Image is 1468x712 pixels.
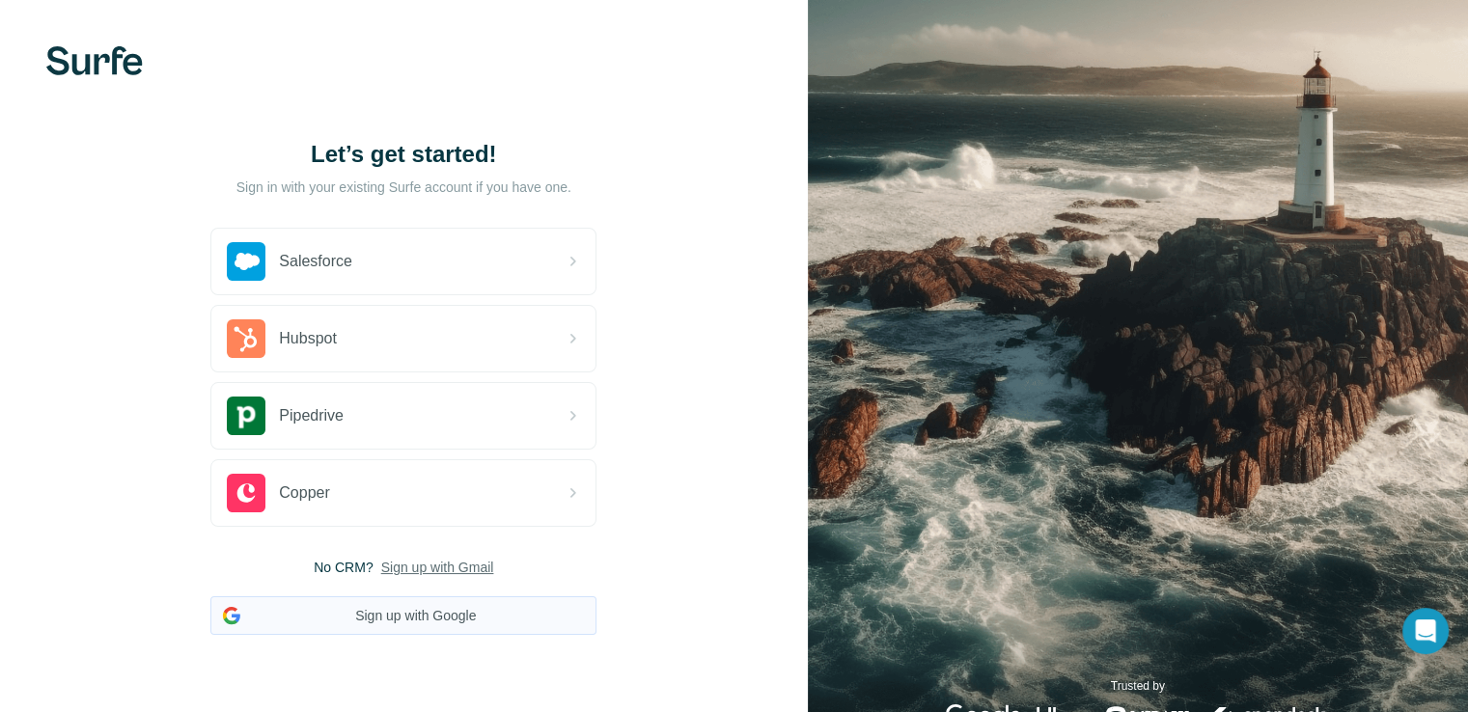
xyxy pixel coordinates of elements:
[227,397,265,435] img: pipedrive's logo
[381,558,494,577] button: Sign up with Gmail
[314,558,373,577] span: No CRM?
[1111,677,1165,695] p: Trusted by
[279,404,344,427] span: Pipedrive
[279,327,337,350] span: Hubspot
[46,46,143,75] img: Surfe's logo
[227,319,265,358] img: hubspot's logo
[1402,608,1449,654] div: Open Intercom Messenger
[279,481,329,505] span: Copper
[210,139,596,170] h1: Let’s get started!
[279,250,352,273] span: Salesforce
[227,242,265,281] img: salesforce's logo
[227,474,265,512] img: copper's logo
[236,178,571,197] p: Sign in with your existing Surfe account if you have one.
[210,596,596,635] button: Sign up with Google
